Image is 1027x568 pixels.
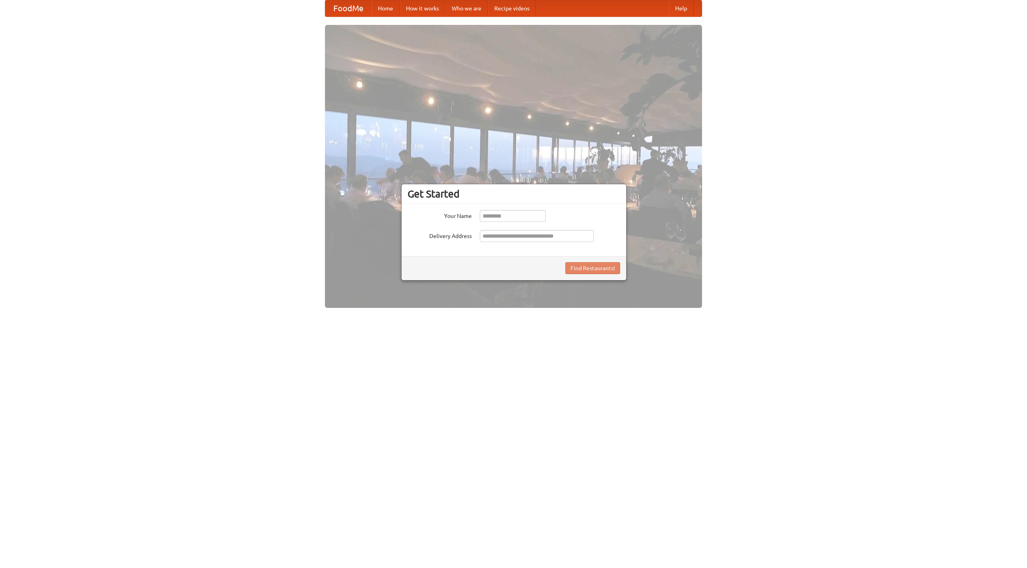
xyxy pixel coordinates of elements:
label: Delivery Address [408,230,472,240]
a: How it works [400,0,445,16]
a: FoodMe [325,0,371,16]
button: Find Restaurants! [565,262,620,274]
a: Recipe videos [488,0,536,16]
a: Help [669,0,694,16]
a: Home [371,0,400,16]
h3: Get Started [408,188,620,200]
label: Your Name [408,210,472,220]
a: Who we are [445,0,488,16]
